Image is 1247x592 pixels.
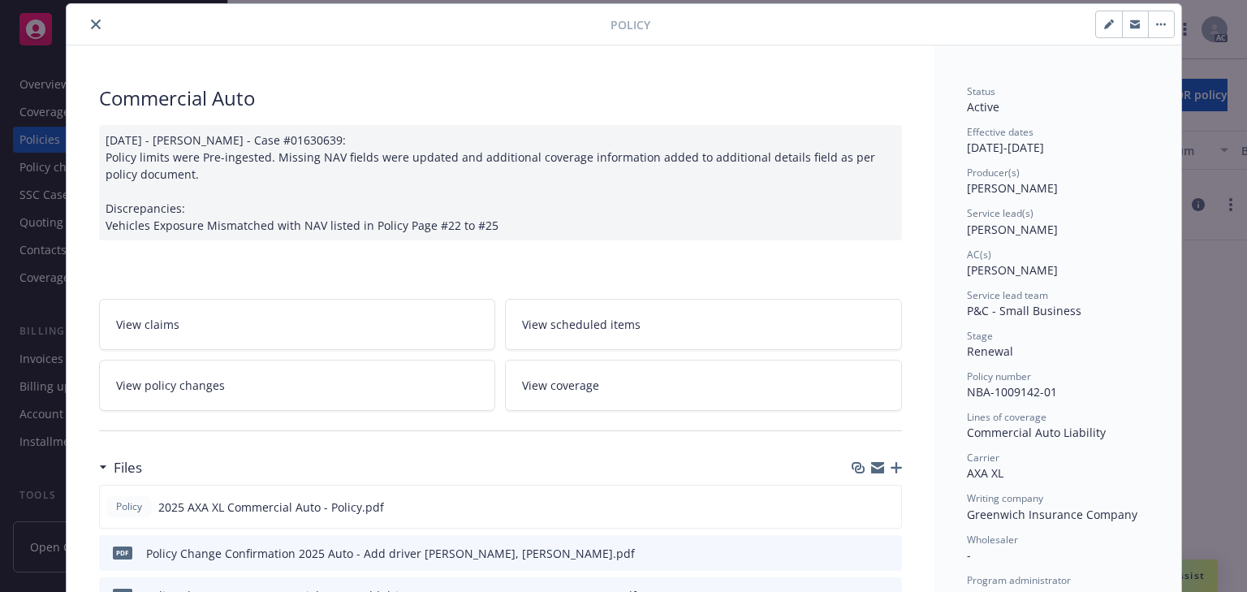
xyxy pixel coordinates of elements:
span: Wholesaler [967,533,1018,547]
a: View policy changes [99,360,496,411]
span: AXA XL [967,465,1003,481]
span: View coverage [522,377,599,394]
a: View coverage [505,360,902,411]
div: Files [99,457,142,478]
span: Service lead(s) [967,206,1033,220]
span: Effective dates [967,125,1033,139]
span: NBA-1009142-01 [967,384,1057,400]
span: Service lead team [967,288,1048,302]
span: - [967,547,971,563]
span: Program administrator [967,573,1071,587]
span: Policy [611,16,650,33]
span: [PERSON_NAME] [967,262,1058,278]
button: download file [855,545,868,562]
span: View scheduled items [522,316,641,333]
span: Carrier [967,451,999,465]
button: download file [854,499,867,516]
span: P&C - Small Business [967,303,1081,318]
button: preview file [881,545,895,562]
span: 2025 AXA XL Commercial Auto - Policy.pdf [158,499,384,516]
span: [PERSON_NAME] [967,180,1058,196]
span: Writing company [967,491,1043,505]
div: [DATE] - [DATE] [967,125,1149,156]
a: View scheduled items [505,299,902,350]
span: View policy changes [116,377,225,394]
div: [DATE] - [PERSON_NAME] - Case #01630639: Policy limits were Pre-ingested. Missing NAV fields were... [99,125,902,240]
span: Status [967,84,995,98]
div: Commercial Auto [99,84,902,112]
h3: Files [114,457,142,478]
span: Stage [967,329,993,343]
span: Policy number [967,369,1031,383]
button: close [86,15,106,34]
button: preview file [880,499,895,516]
span: Policy [113,499,145,514]
span: [PERSON_NAME] [967,222,1058,237]
span: Active [967,99,999,115]
span: Greenwich Insurance Company [967,507,1137,522]
span: Renewal [967,344,1013,359]
a: View claims [99,299,496,350]
span: View claims [116,316,179,333]
span: pdf [113,547,132,559]
span: AC(s) [967,248,991,261]
div: Commercial Auto Liability [967,424,1149,441]
div: Policy Change Confirmation 2025 Auto - Add driver [PERSON_NAME], [PERSON_NAME].pdf [146,545,635,562]
span: Producer(s) [967,166,1020,179]
span: Lines of coverage [967,410,1046,424]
